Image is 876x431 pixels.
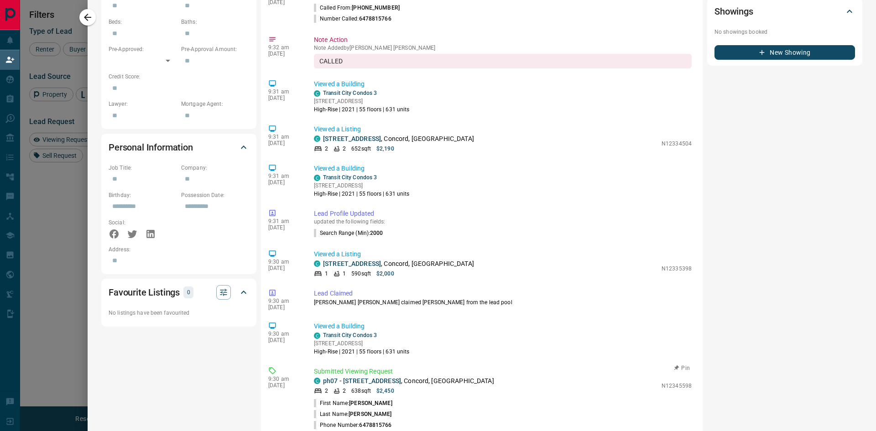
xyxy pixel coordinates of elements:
p: , Concord, [GEOGRAPHIC_DATA] [323,259,474,269]
p: Viewed a Building [314,164,692,173]
span: [PERSON_NAME] [349,400,392,406]
p: 0 [186,287,191,297]
p: Lawyer: [109,100,177,108]
a: Transit City Condos 3 [323,174,377,181]
p: 9:30 am [268,376,300,382]
p: 1 [325,270,328,278]
p: N12335398 [662,265,692,273]
p: 9:31 am [268,218,300,224]
p: Note Action [314,35,692,45]
p: 9:31 am [268,173,300,179]
p: 652 sqft [351,145,371,153]
p: Company: [181,164,249,172]
p: Viewed a Building [314,322,692,331]
p: [DATE] [268,382,300,389]
p: No showings booked [714,28,855,36]
div: Favourite Listings0 [109,281,249,303]
a: [STREET_ADDRESS] [323,260,381,267]
h2: Favourite Listings [109,285,180,300]
p: [STREET_ADDRESS] [314,339,410,348]
div: Showings [714,0,855,22]
p: High-Rise | 2021 | 55 floors | 631 units [314,105,410,114]
div: condos.ca [314,332,320,339]
p: [DATE] [268,95,300,101]
p: [DATE] [268,51,300,57]
div: condos.ca [314,175,320,181]
p: [DATE] [268,265,300,271]
p: Beds: [109,18,177,26]
p: Pre-Approval Amount: [181,45,249,53]
a: ph07 - [STREET_ADDRESS] [323,377,401,384]
p: No listings have been favourited [109,309,249,317]
h2: Showings [714,4,753,19]
div: condos.ca [314,260,320,267]
p: N12334504 [662,140,692,148]
div: condos.ca [314,135,320,142]
span: 6478815766 [359,422,391,428]
p: , Concord, [GEOGRAPHIC_DATA] [323,376,494,386]
p: 638 sqft [351,387,371,395]
p: 9:31 am [268,134,300,140]
p: 2 [343,145,346,153]
div: CALLED [314,54,692,68]
p: [DATE] [268,224,300,231]
span: [PERSON_NAME] [349,411,391,417]
p: 1 [343,270,346,278]
p: [DATE] [268,337,300,343]
p: 590 sqft [351,270,371,278]
span: 6478815766 [359,16,391,22]
p: [DATE] [268,304,300,311]
span: 2000 [370,230,383,236]
p: Viewed a Building [314,79,692,89]
p: Social: [109,218,177,227]
p: 2 [325,145,328,153]
p: 9:30 am [268,259,300,265]
p: Last Name: [314,410,392,418]
div: condos.ca [314,378,320,384]
p: Viewed a Listing [314,125,692,134]
div: condos.ca [314,90,320,97]
p: Lead Claimed [314,289,692,298]
button: New Showing [714,45,855,60]
p: High-Rise | 2021 | 55 floors | 631 units [314,190,410,198]
p: High-Rise | 2021 | 55 floors | 631 units [314,348,410,356]
p: Submitted Viewing Request [314,367,692,376]
p: Job Title: [109,164,177,172]
p: $2,000 [376,270,394,278]
a: [STREET_ADDRESS] [323,135,381,142]
p: Pre-Approved: [109,45,177,53]
p: Note Added by [PERSON_NAME] [PERSON_NAME] [314,45,692,51]
p: 2 [325,387,328,395]
span: [PHONE_NUMBER] [352,5,400,11]
p: 9:30 am [268,298,300,304]
a: Transit City Condos 3 [323,332,377,338]
p: 2 [343,387,346,395]
h2: Personal Information [109,140,193,155]
p: Number Called: [314,15,391,23]
a: Transit City Condos 3 [323,90,377,96]
p: 9:32 am [268,44,300,51]
p: Lead Profile Updated [314,209,692,218]
p: updated the following fields: [314,218,692,225]
p: Credit Score: [109,73,249,81]
p: 9:30 am [268,331,300,337]
p: [DATE] [268,179,300,186]
p: N12345598 [662,382,692,390]
p: Possession Date: [181,191,249,199]
p: Viewed a Listing [314,249,692,259]
p: Called From: [314,4,400,12]
p: , Concord, [GEOGRAPHIC_DATA] [323,134,474,144]
p: First Name: [314,399,392,407]
button: Pin [669,364,695,372]
p: Search Range (Min) : [314,229,383,237]
p: Mortgage Agent: [181,100,249,108]
p: [STREET_ADDRESS] [314,97,410,105]
p: Baths: [181,18,249,26]
p: [PERSON_NAME] [PERSON_NAME] claimed [PERSON_NAME] from the lead pool [314,298,692,306]
p: [STREET_ADDRESS] [314,182,410,190]
p: $2,450 [376,387,394,395]
p: Birthday: [109,191,177,199]
div: Personal Information [109,136,249,158]
p: Address: [109,245,249,254]
p: [DATE] [268,140,300,146]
